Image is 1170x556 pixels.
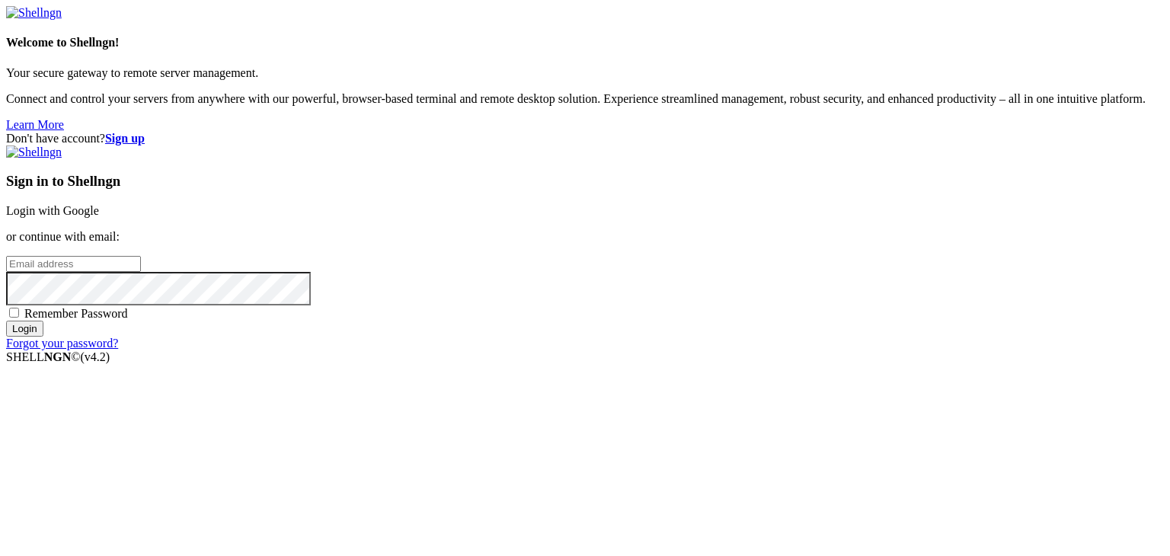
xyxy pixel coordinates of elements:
[6,321,43,337] input: Login
[6,92,1164,106] p: Connect and control your servers from anywhere with our powerful, browser-based terminal and remo...
[105,132,145,145] a: Sign up
[6,118,64,131] a: Learn More
[6,132,1164,145] div: Don't have account?
[9,308,19,318] input: Remember Password
[6,204,99,217] a: Login with Google
[24,307,128,320] span: Remember Password
[6,350,110,363] span: SHELL ©
[6,66,1164,80] p: Your secure gateway to remote server management.
[6,145,62,159] img: Shellngn
[6,173,1164,190] h3: Sign in to Shellngn
[6,337,118,350] a: Forgot your password?
[6,36,1164,50] h4: Welcome to Shellngn!
[44,350,72,363] b: NGN
[81,350,110,363] span: 4.2.0
[6,230,1164,244] p: or continue with email:
[6,256,141,272] input: Email address
[6,6,62,20] img: Shellngn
